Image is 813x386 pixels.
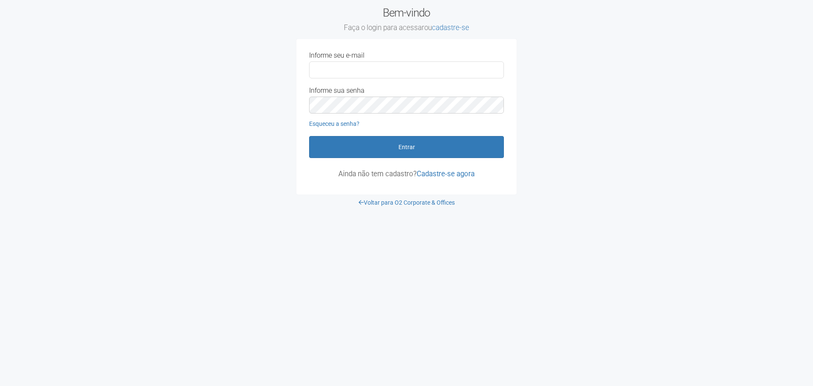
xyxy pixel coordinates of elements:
[424,23,469,32] span: ou
[309,170,504,178] p: Ainda não tem cadastro?
[309,120,359,127] a: Esqueceu a senha?
[417,169,475,178] a: Cadastre-se agora
[296,6,517,33] h2: Bem-vindo
[309,136,504,158] button: Entrar
[309,87,365,94] label: Informe sua senha
[359,199,455,206] a: Voltar para O2 Corporate & Offices
[296,23,517,33] small: Faça o login para acessar
[309,52,365,59] label: Informe seu e-mail
[432,23,469,32] a: cadastre-se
